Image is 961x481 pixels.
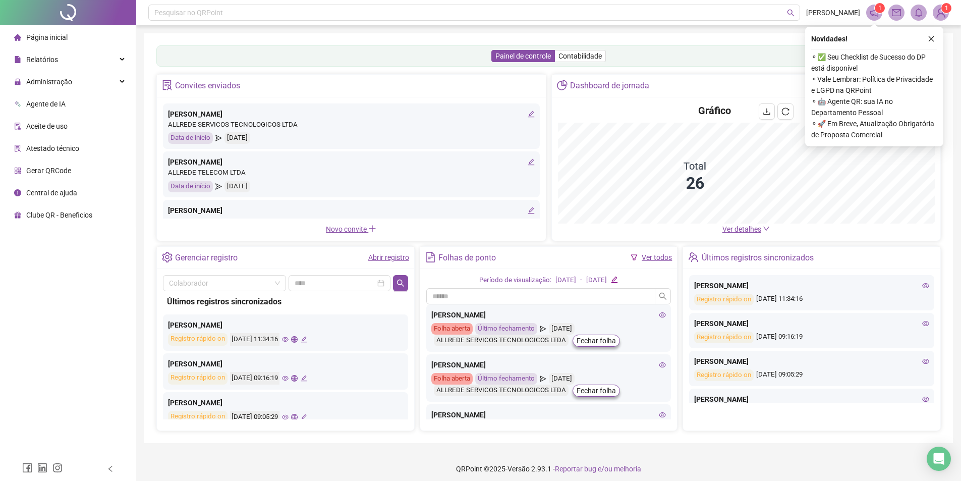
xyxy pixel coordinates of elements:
[301,414,307,420] span: edit
[475,323,537,335] div: Último fechamento
[694,369,754,381] div: Registro rápido on
[763,225,770,232] span: down
[26,56,58,64] span: Relatórios
[291,336,298,343] span: global
[162,252,173,262] span: setting
[540,373,546,385] span: send
[431,309,666,320] div: [PERSON_NAME]
[642,253,672,261] a: Ver todos
[557,80,568,90] span: pie-chart
[107,465,114,472] span: left
[702,249,814,266] div: Últimos registros sincronizados
[14,145,21,152] span: solution
[168,358,403,369] div: [PERSON_NAME]
[811,96,937,118] span: ⚬ 🤖 Agente QR: sua IA no Departamento Pessoal
[434,335,569,346] div: ALLREDE SERVICOS TECNOLOGICOS LTDA
[301,336,307,343] span: edit
[570,77,649,94] div: Dashboard de jornada
[230,411,279,423] div: [DATE] 09:05:29
[694,356,929,367] div: [PERSON_NAME]
[811,33,847,44] span: Novidades !
[224,181,250,192] div: [DATE]
[528,111,535,118] span: edit
[26,189,77,197] span: Central de ajuda
[558,52,602,60] span: Contabilidade
[168,205,535,216] div: [PERSON_NAME]
[397,279,405,287] span: search
[479,275,551,286] div: Período de visualização:
[811,74,937,96] span: ⚬ Vale Lembrar: Política de Privacidade e LGPD na QRPoint
[168,120,535,130] div: ALLREDE SERVICOS TECNOLOGICOS LTDA
[941,3,951,13] sup: Atualize o seu contato no menu Meus Dados
[787,9,795,17] span: search
[659,311,666,318] span: eye
[914,8,923,17] span: bell
[878,5,882,12] span: 1
[26,33,68,41] span: Página inicial
[528,207,535,214] span: edit
[282,414,289,420] span: eye
[577,335,616,346] span: Fechar folha
[26,100,66,108] span: Agente de IA
[368,253,409,261] a: Abrir registro
[425,252,436,262] span: file-text
[431,373,473,385] div: Folha aberta
[659,411,666,418] span: eye
[722,225,770,233] a: Ver detalhes down
[781,108,789,116] span: reload
[14,211,21,219] span: gift
[495,52,551,60] span: Painel de controle
[549,373,575,385] div: [DATE]
[52,463,63,473] span: instagram
[26,167,71,175] span: Gerar QRCode
[933,5,948,20] img: 82410
[555,275,576,286] div: [DATE]
[694,332,754,343] div: Registro rápido on
[168,319,403,331] div: [PERSON_NAME]
[224,132,250,144] div: [DATE]
[26,144,79,152] span: Atestado técnico
[168,132,213,144] div: Data de início
[555,465,641,473] span: Reportar bug e/ou melhoria
[722,225,761,233] span: Ver detalhes
[291,414,298,420] span: global
[215,132,222,144] span: send
[549,323,575,335] div: [DATE]
[326,225,376,233] span: Novo convite
[540,323,546,335] span: send
[14,34,21,41] span: home
[434,385,569,396] div: ALLREDE SERVICOS TECNOLOGICOS LTDA
[698,103,731,118] h4: Gráfico
[168,168,535,178] div: ALLREDE TELECOM LTDA
[694,369,929,381] div: [DATE] 09:05:29
[37,463,47,473] span: linkedin
[659,361,666,368] span: eye
[922,358,929,365] span: eye
[806,7,860,18] span: [PERSON_NAME]
[175,249,238,266] div: Gerenciar registro
[168,181,213,192] div: Data de início
[230,333,279,346] div: [DATE] 11:34:16
[431,409,666,420] div: [PERSON_NAME]
[22,463,32,473] span: facebook
[301,375,307,382] span: edit
[892,8,901,17] span: mail
[922,282,929,289] span: eye
[694,280,929,291] div: [PERSON_NAME]
[230,372,279,385] div: [DATE] 09:16:19
[26,211,92,219] span: Clube QR - Beneficios
[168,109,535,120] div: [PERSON_NAME]
[811,118,937,140] span: ⚬ 🚀 Em Breve, Atualização Obrigatória de Proposta Comercial
[282,336,289,343] span: eye
[631,254,638,261] span: filter
[431,323,473,335] div: Folha aberta
[573,335,620,347] button: Fechar folha
[586,275,607,286] div: [DATE]
[922,320,929,327] span: eye
[168,372,228,385] div: Registro rápido on
[168,333,228,346] div: Registro rápido on
[431,359,666,370] div: [PERSON_NAME]
[688,252,699,262] span: team
[26,122,68,130] span: Aceite de uso
[694,294,929,305] div: [DATE] 11:34:16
